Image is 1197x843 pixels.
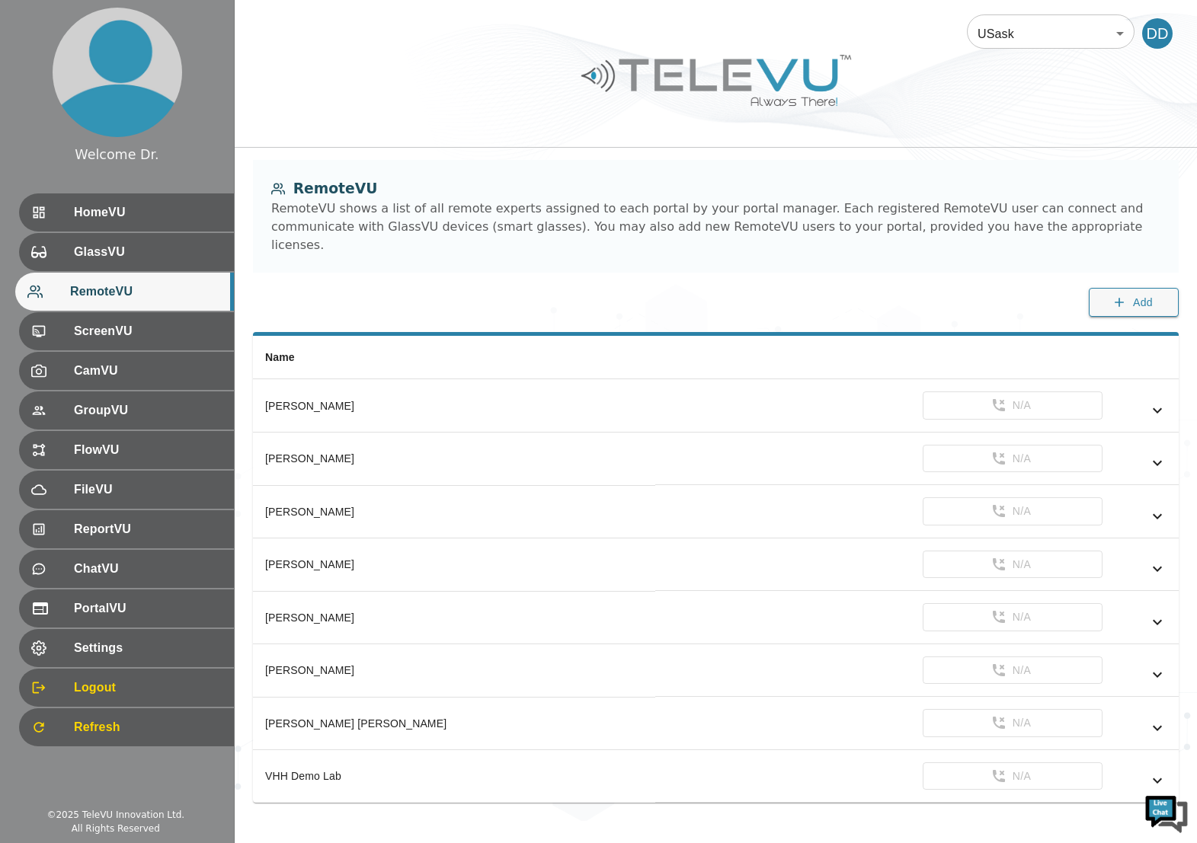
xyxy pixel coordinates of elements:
[579,49,853,112] img: Logo
[70,283,222,301] span: RemoteVU
[19,431,234,469] div: FlowVU
[265,398,643,414] div: [PERSON_NAME]
[19,708,234,746] div: Refresh
[265,351,295,363] span: Name
[265,716,643,731] div: [PERSON_NAME] [PERSON_NAME]
[74,560,222,578] span: ChatVU
[74,243,222,261] span: GlassVU
[74,203,222,222] span: HomeVU
[74,718,222,736] span: Refresh
[74,322,222,340] span: ScreenVU
[19,233,234,271] div: GlassVU
[74,520,222,538] span: ReportVU
[46,808,184,822] div: © 2025 TeleVU Innovation Ltd.
[19,312,234,350] div: ScreenVU
[74,679,222,697] span: Logout
[74,599,222,618] span: PortalVU
[1144,790,1189,835] img: Chat Widget
[253,336,1179,803] table: simple table
[265,610,643,625] div: [PERSON_NAME]
[19,589,234,627] div: PortalVU
[74,401,222,420] span: GroupVU
[74,362,222,380] span: CamVU
[1142,18,1173,49] div: DD
[19,550,234,588] div: ChatVU
[265,504,643,519] div: [PERSON_NAME]
[19,193,234,232] div: HomeVU
[15,273,234,311] div: RemoteVU
[265,663,643,678] div: [PERSON_NAME]
[265,557,643,572] div: [PERSON_NAME]
[19,669,234,707] div: Logout
[265,451,643,466] div: [PERSON_NAME]
[74,441,222,459] span: FlowVU
[19,352,234,390] div: CamVU
[75,145,158,164] div: Welcome Dr.
[19,471,234,509] div: FileVU
[265,768,643,784] div: VHH Demo Lab
[19,510,234,548] div: ReportVU
[53,8,182,137] img: profile.png
[271,200,1160,254] div: RemoteVU shows a list of all remote experts assigned to each portal by your portal manager. Each ...
[1089,288,1179,318] button: Add
[1133,293,1153,312] span: Add
[19,629,234,667] div: Settings
[967,12,1135,55] div: USask
[74,639,222,657] span: Settings
[19,391,234,429] div: GroupVU
[74,481,222,499] span: FileVU
[72,822,160,835] div: All Rights Reserved
[271,178,1160,200] div: RemoteVU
